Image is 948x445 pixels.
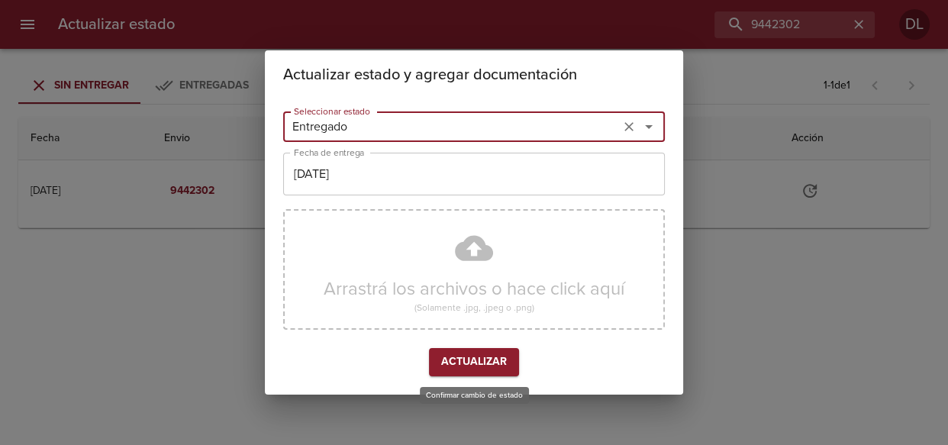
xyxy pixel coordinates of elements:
button: Limpiar [618,116,640,137]
h2: Actualizar estado y agregar documentación [283,63,665,87]
button: Abrir [638,116,659,137]
span: Actualizar [441,353,507,372]
div: Arrastrá los archivos o hace click aquí(Solamente .jpg, .jpeg o .png) [283,209,665,330]
button: Actualizar [429,348,519,376]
